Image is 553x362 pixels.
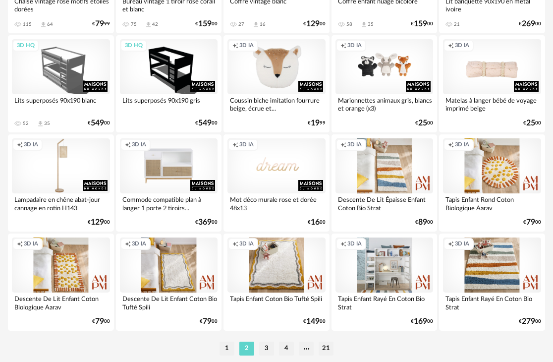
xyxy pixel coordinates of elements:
div: € 00 [523,120,541,126]
span: Creation icon [125,241,131,248]
span: Creation icon [125,141,131,149]
span: 129 [91,219,104,226]
span: 269 [522,21,535,27]
span: Creation icon [448,42,454,50]
div: Tapis Enfant Rayé En Coton Bio Strat [443,293,541,312]
span: 549 [198,120,212,126]
span: 369 [198,219,212,226]
span: 89 [418,219,427,226]
div: Tapis Enfant Rond Coton Biologique Aarav [443,193,541,213]
div: 16 [260,21,266,27]
li: 1 [220,342,234,356]
span: 3D IA [347,241,362,248]
span: Creation icon [232,42,238,50]
div: € 00 [519,318,541,325]
div: € 00 [411,21,433,27]
span: 79 [526,219,535,226]
span: Creation icon [17,241,23,248]
a: Creation icon 3D IA Mot déco murale rose et dorée 48x13 €1600 [223,134,330,232]
a: Creation icon 3D IA Commode compatible plan à langer 1 porte 2 tiroirs... €36900 [116,134,222,232]
a: Creation icon 3D IA Marionnettes animaux gris, blancs et orange (x3) €2500 [332,35,438,132]
div: € 00 [195,219,218,226]
span: Creation icon [232,141,238,149]
a: Creation icon 3D IA Tapis Enfant Rayé En Coton Bio Strat €27900 [439,234,545,331]
div: 115 [23,21,32,27]
div: € 99 [92,21,110,27]
span: 159 [198,21,212,27]
div: Tapis Enfant Coton Bio Tufté Spili [227,293,326,312]
a: 3D HQ Lits superposés 90x190 gris €54900 [116,35,222,132]
div: Coussin biche imitation fourrure beige, écrue et... [227,94,326,114]
span: Creation icon [448,241,454,248]
div: € 00 [92,318,110,325]
span: 3D IA [455,42,469,50]
div: 52 [23,121,29,126]
div: Lits superposés 90x190 blanc [12,94,110,114]
span: 25 [418,120,427,126]
a: Creation icon 3D IA Tapis Enfant Coton Bio Tufté Spili €14900 [223,234,330,331]
div: 3D HQ [12,40,39,52]
span: Creation icon [17,141,23,149]
span: 3D IA [239,141,254,149]
span: 3D IA [24,241,38,248]
div: 35 [368,21,374,27]
div: € 00 [303,318,326,325]
div: € 99 [308,120,326,126]
span: Download icon [37,120,44,127]
span: 79 [95,21,104,27]
span: 3D IA [347,42,362,50]
div: Marionnettes animaux gris, blancs et orange (x3) [335,94,434,114]
div: € 00 [88,120,110,126]
div: 35 [44,121,50,126]
span: 159 [414,21,427,27]
span: 279 [522,318,535,325]
div: € 00 [411,318,433,325]
div: 64 [47,21,53,27]
div: € 00 [88,219,110,226]
span: Download icon [360,21,368,28]
span: Creation icon [340,141,346,149]
li: 21 [319,342,333,356]
span: 3D IA [132,241,146,248]
span: 129 [306,21,320,27]
a: Creation icon 3D IA Descente De Lit Enfant Coton Bio Tufté Spili €7900 [116,234,222,331]
div: 21 [454,21,460,27]
span: Creation icon [340,241,346,248]
a: Creation icon 3D IA Tapis Enfant Rayé En Coton Bio Strat €16900 [332,234,438,331]
li: 4 [279,342,294,356]
div: 42 [152,21,158,27]
span: 3D IA [132,141,146,149]
span: 149 [306,318,320,325]
span: 169 [414,318,427,325]
div: Lits superposés 90x190 gris [120,94,218,114]
a: Creation icon 3D IA Lampadaire en chêne abat-jour cannage en rotin H143 €12900 [8,134,114,232]
span: 25 [526,120,535,126]
a: Creation icon 3D IA Descente De Lit Enfant Coton Biologique Aarav €7900 [8,234,114,331]
div: € 00 [308,219,326,226]
span: 3D IA [455,141,469,149]
div: Descente De Lit Enfant Coton Biologique Aarav [12,293,110,312]
div: € 00 [195,21,218,27]
a: Creation icon 3D IA Descente De Lit Épaisse Enfant Coton Bio Strat €8900 [332,134,438,232]
span: 16 [311,219,320,226]
li: 3 [259,342,274,356]
span: Creation icon [448,141,454,149]
div: Commode compatible plan à langer 1 porte 2 tiroirs... [120,193,218,213]
span: 79 [95,318,104,325]
a: Creation icon 3D IA Matelas à langer bébé de voyage imprimé beige €2500 [439,35,545,132]
span: 3D IA [347,141,362,149]
span: Download icon [40,21,47,28]
div: 75 [131,21,137,27]
li: 2 [239,342,254,356]
span: Creation icon [232,241,238,248]
span: 3D IA [24,141,38,149]
div: € 00 [415,120,433,126]
div: € 00 [415,219,433,226]
span: 549 [91,120,104,126]
div: 3D HQ [120,40,147,52]
span: 3D IA [239,241,254,248]
div: Matelas à langer bébé de voyage imprimé beige [443,94,541,114]
div: Tapis Enfant Rayé En Coton Bio Strat [335,293,434,312]
span: 3D IA [455,241,469,248]
div: Descente De Lit Épaisse Enfant Coton Bio Strat [335,193,434,213]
